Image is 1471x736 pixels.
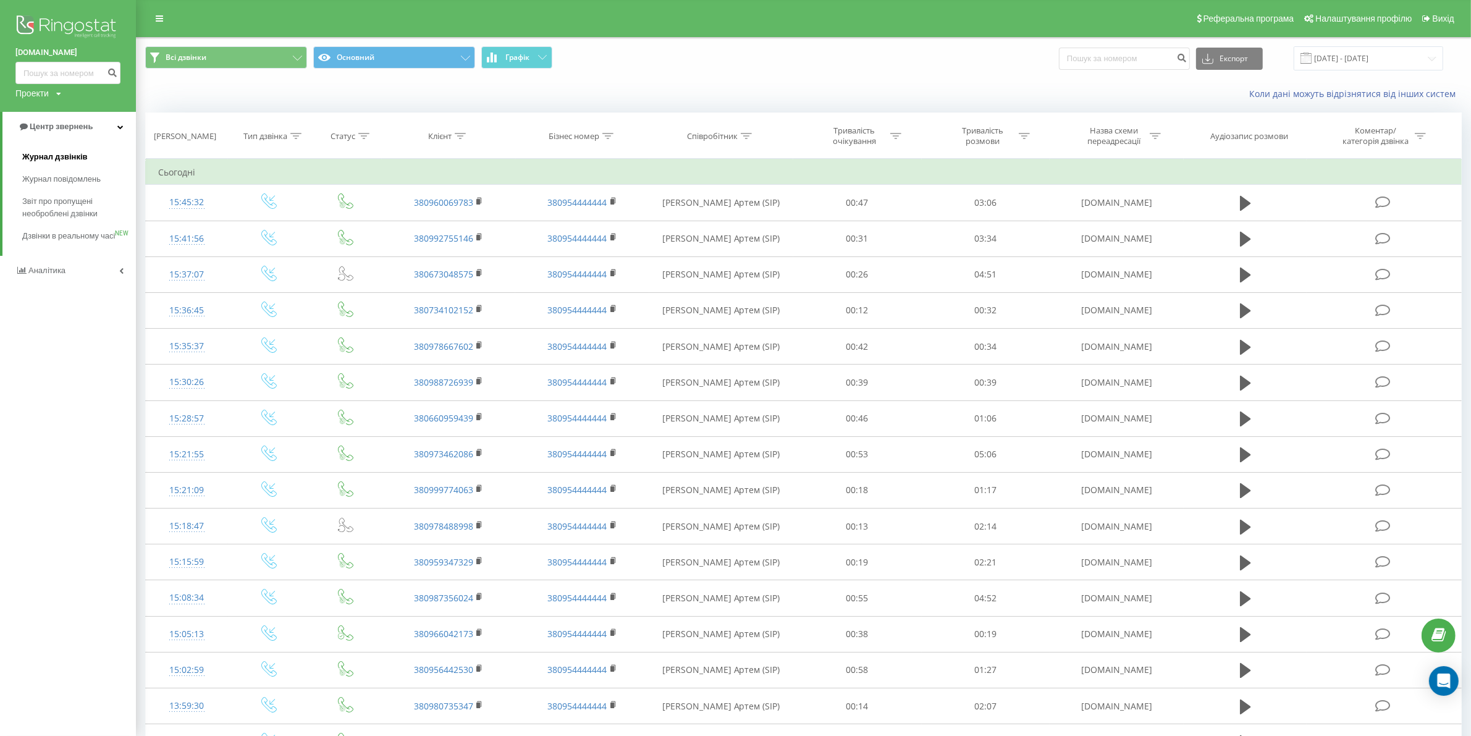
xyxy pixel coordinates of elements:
[1433,14,1454,23] span: Вихід
[145,46,307,69] button: Всі дзвінки
[414,341,473,352] a: 380978667602
[793,365,922,400] td: 00:39
[793,185,922,221] td: 00:47
[1050,256,1183,292] td: [DOMAIN_NAME]
[15,62,120,84] input: Пошук за номером
[158,442,216,467] div: 15:21:55
[414,592,473,604] a: 380987356024
[793,436,922,472] td: 00:53
[649,652,793,688] td: [PERSON_NAME] Артем (SIP)
[428,131,452,142] div: Клієнт
[146,160,1462,185] td: Сьогодні
[1050,472,1183,508] td: [DOMAIN_NAME]
[158,478,216,502] div: 15:21:09
[414,304,473,316] a: 380734102152
[548,556,607,568] a: 380954444444
[649,256,793,292] td: [PERSON_NAME] Артем (SIP)
[793,400,922,436] td: 00:46
[922,221,1050,256] td: 03:34
[158,694,216,718] div: 13:59:30
[414,628,473,640] a: 380966042173
[548,484,607,496] a: 380954444444
[331,131,355,142] div: Статус
[158,263,216,287] div: 15:37:07
[1050,652,1183,688] td: [DOMAIN_NAME]
[158,190,216,214] div: 15:45:32
[549,131,599,142] div: Бізнес номер
[313,46,475,69] button: Основний
[1249,88,1462,99] a: Коли дані можуть відрізнятися вiд інших систем
[922,652,1050,688] td: 01:27
[1050,400,1183,436] td: [DOMAIN_NAME]
[793,688,922,724] td: 00:14
[22,195,130,220] span: Звіт про пропущені необроблені дзвінки
[22,168,136,190] a: Журнал повідомлень
[158,514,216,538] div: 15:18:47
[1050,329,1183,365] td: [DOMAIN_NAME]
[1315,14,1412,23] span: Налаштування профілю
[414,700,473,712] a: 380980735347
[922,544,1050,580] td: 02:21
[793,221,922,256] td: 00:31
[922,292,1050,328] td: 00:32
[649,616,793,652] td: [PERSON_NAME] Артем (SIP)
[548,341,607,352] a: 380954444444
[28,266,65,275] span: Аналiтика
[15,12,120,43] img: Ringostat logo
[243,131,287,142] div: Тип дзвінка
[548,412,607,424] a: 380954444444
[158,407,216,431] div: 15:28:57
[30,122,93,131] span: Центр звернень
[414,484,473,496] a: 380999774063
[793,256,922,292] td: 00:26
[414,197,473,208] a: 380960069783
[548,520,607,532] a: 380954444444
[922,400,1050,436] td: 01:06
[793,472,922,508] td: 00:18
[922,436,1050,472] td: 05:06
[922,329,1050,365] td: 00:34
[1196,48,1263,70] button: Експорт
[1210,131,1288,142] div: Аудіозапис розмови
[414,232,473,244] a: 380992755146
[166,53,206,62] span: Всі дзвінки
[1339,125,1412,146] div: Коментар/категорія дзвінка
[158,622,216,646] div: 15:05:13
[158,227,216,251] div: 15:41:56
[1059,48,1190,70] input: Пошук за номером
[649,400,793,436] td: [PERSON_NAME] Артем (SIP)
[649,365,793,400] td: [PERSON_NAME] Артем (SIP)
[154,131,216,142] div: [PERSON_NAME]
[548,628,607,640] a: 380954444444
[922,616,1050,652] td: 00:19
[22,225,136,247] a: Дзвінки в реальному часіNEW
[15,87,49,99] div: Проекти
[922,365,1050,400] td: 00:39
[22,146,136,168] a: Журнал дзвінків
[922,472,1050,508] td: 01:17
[649,509,793,544] td: [PERSON_NAME] Артем (SIP)
[793,616,922,652] td: 00:38
[414,556,473,568] a: 380959347329
[922,185,1050,221] td: 03:06
[1050,688,1183,724] td: [DOMAIN_NAME]
[158,298,216,323] div: 15:36:45
[922,580,1050,616] td: 04:52
[22,230,115,242] span: Дзвінки в реальному часі
[649,436,793,472] td: [PERSON_NAME] Артем (SIP)
[793,652,922,688] td: 00:58
[414,412,473,424] a: 380660959439
[649,472,793,508] td: [PERSON_NAME] Артем (SIP)
[158,586,216,610] div: 15:08:34
[22,151,88,163] span: Журнал дзвінків
[15,46,120,59] a: [DOMAIN_NAME]
[1050,509,1183,544] td: [DOMAIN_NAME]
[1050,185,1183,221] td: [DOMAIN_NAME]
[414,520,473,532] a: 380978488998
[1081,125,1147,146] div: Назва схеми переадресації
[1050,436,1183,472] td: [DOMAIN_NAME]
[649,221,793,256] td: [PERSON_NAME] Артем (SIP)
[414,268,473,280] a: 380673048575
[158,658,216,682] div: 15:02:59
[548,268,607,280] a: 380954444444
